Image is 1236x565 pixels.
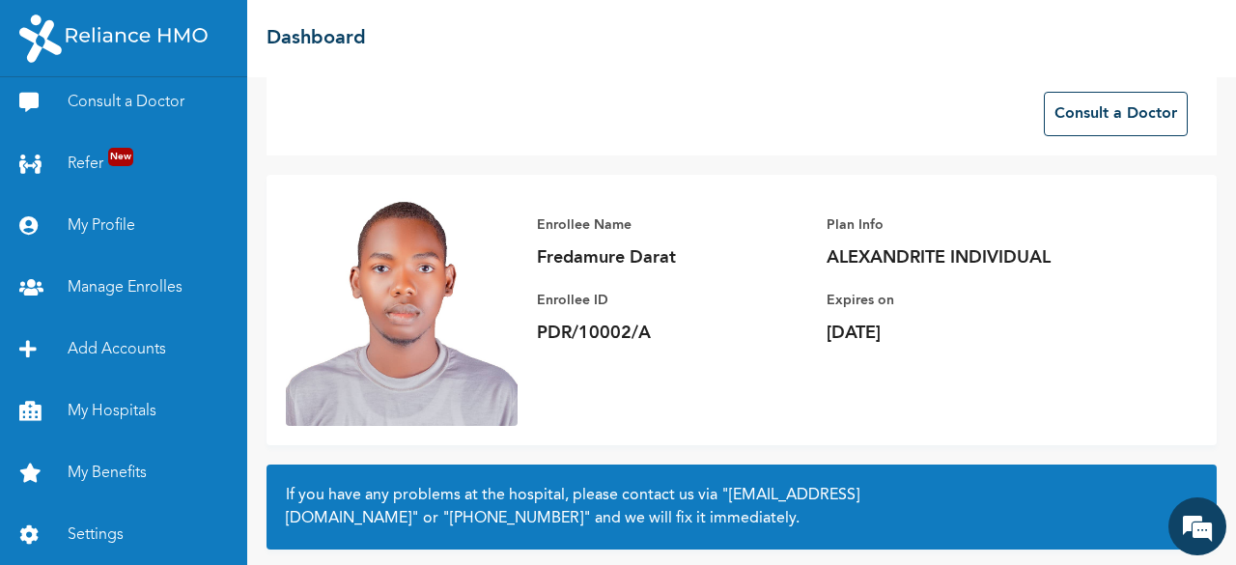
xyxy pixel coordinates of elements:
p: ALEXANDRITE INDIVIDUAL [827,246,1097,269]
p: Plan Info [827,213,1097,237]
p: Enrollee Name [537,213,807,237]
div: Minimize live chat window [317,10,363,56]
a: "[PHONE_NUMBER]" [442,511,591,526]
p: Expires on [827,289,1097,312]
p: Fredamure Darat [537,246,807,269]
h2: If you have any problems at the hospital, please contact us via or and we will fix it immediately. [286,484,1197,530]
p: PDR/10002/A [537,322,807,345]
div: Chat with us now [100,108,324,133]
textarea: Type your message and hit 'Enter' [10,400,368,467]
span: New [108,148,133,166]
h2: Dashboard [267,24,366,53]
div: FAQs [189,467,369,527]
p: Enrollee ID [537,289,807,312]
button: Consult a Doctor [1044,92,1188,136]
img: d_794563401_company_1708531726252_794563401 [36,97,78,145]
img: RelianceHMO's Logo [19,14,208,63]
span: Conversation [10,501,189,515]
img: Enrollee [286,194,518,426]
span: We're online! [112,180,267,375]
p: [DATE] [827,322,1097,345]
